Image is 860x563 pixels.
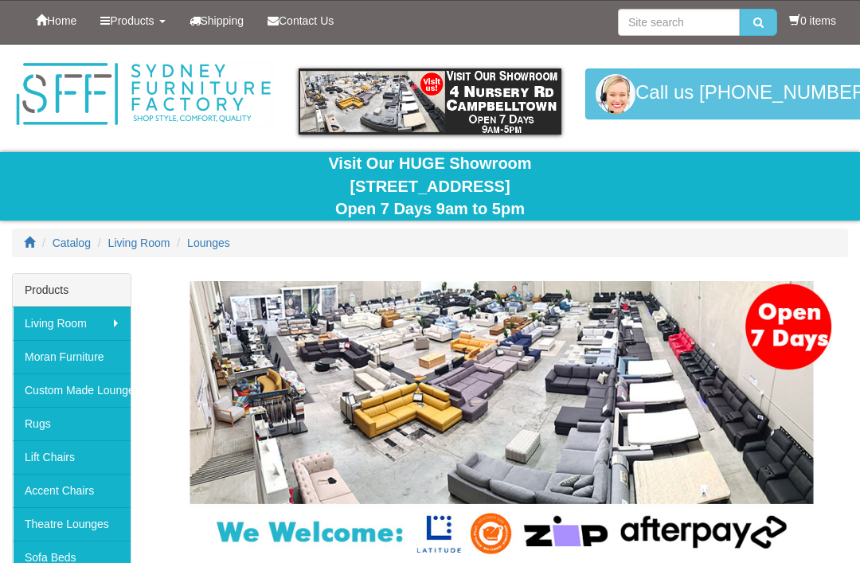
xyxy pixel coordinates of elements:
a: Accent Chairs [13,474,131,507]
span: Home [47,14,76,27]
a: Living Room [108,237,170,249]
a: Home [24,1,88,41]
div: Visit Our HUGE Showroom [STREET_ADDRESS] Open 7 Days 9am to 5pm [12,152,848,221]
span: Shipping [201,14,244,27]
span: Contact Us [279,14,334,27]
a: Shipping [178,1,256,41]
a: Lounges [187,237,230,249]
a: Products [88,1,177,41]
a: Moran Furniture [13,340,131,373]
a: Theatre Lounges [13,507,131,541]
a: Living Room [13,307,131,340]
a: Catalog [53,237,91,249]
input: Site search [618,9,740,36]
img: Lounges [155,281,848,557]
img: Sydney Furniture Factory [12,61,275,128]
div: Products [13,274,131,307]
span: Products [110,14,154,27]
a: Lift Chairs [13,440,131,474]
a: Custom Made Lounges [13,373,131,407]
img: showroom.gif [299,68,561,135]
a: Rugs [13,407,131,440]
li: 0 items [789,13,836,29]
a: Contact Us [256,1,346,41]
